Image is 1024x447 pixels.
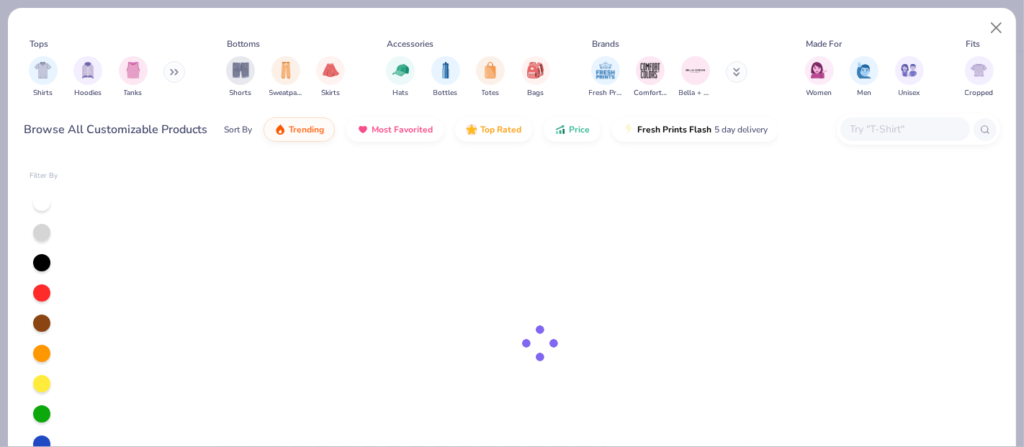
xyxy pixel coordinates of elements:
[637,124,711,135] span: Fresh Prints Flash
[29,56,58,99] div: filter for Shirts
[482,88,500,99] span: Totes
[589,56,622,99] button: filter button
[480,124,521,135] span: Top Rated
[80,62,96,78] img: Hoodies Image
[33,88,53,99] span: Shirts
[521,56,550,99] div: filter for Bags
[544,117,601,142] button: Price
[35,62,51,78] img: Shirts Image
[226,56,255,99] div: filter for Shorts
[589,88,622,99] span: Fresh Prints
[269,88,302,99] span: Sweatpants
[226,56,255,99] button: filter button
[595,60,616,81] img: Fresh Prints Image
[521,56,550,99] button: filter button
[965,56,994,99] div: filter for Cropped
[392,62,409,78] img: Hats Image
[124,88,143,99] span: Tanks
[316,56,345,99] button: filter button
[685,60,706,81] img: Bella + Canvas Image
[966,37,980,50] div: Fits
[29,56,58,99] button: filter button
[119,56,148,99] button: filter button
[434,88,458,99] span: Bottles
[895,56,924,99] div: filter for Unisex
[346,117,444,142] button: Most Favorited
[230,88,252,99] span: Shorts
[466,124,477,135] img: TopRated.gif
[592,37,619,50] div: Brands
[119,56,148,99] div: filter for Tanks
[321,88,340,99] span: Skirts
[679,56,712,99] button: filter button
[438,62,454,78] img: Bottles Image
[805,56,834,99] button: filter button
[850,56,879,99] button: filter button
[386,56,415,99] div: filter for Hats
[386,56,415,99] button: filter button
[569,124,590,135] span: Price
[125,62,141,78] img: Tanks Image
[387,37,434,50] div: Accessories
[679,88,712,99] span: Bella + Canvas
[805,56,834,99] div: filter for Women
[73,56,102,99] button: filter button
[431,56,460,99] button: filter button
[431,56,460,99] div: filter for Bottles
[269,56,302,99] button: filter button
[850,56,879,99] div: filter for Men
[278,62,294,78] img: Sweatpants Image
[527,62,543,78] img: Bags Image
[527,88,544,99] span: Bags
[476,56,505,99] div: filter for Totes
[679,56,712,99] div: filter for Bella + Canvas
[623,124,634,135] img: flash.gif
[30,171,58,181] div: Filter By
[274,124,286,135] img: trending.gif
[289,124,324,135] span: Trending
[807,88,832,99] span: Women
[811,62,827,78] img: Women Image
[476,56,505,99] button: filter button
[806,37,842,50] div: Made For
[965,88,994,99] span: Cropped
[233,62,249,78] img: Shorts Image
[482,62,498,78] img: Totes Image
[857,88,871,99] span: Men
[323,62,339,78] img: Skirts Image
[74,88,102,99] span: Hoodies
[901,62,917,78] img: Unisex Image
[714,122,768,138] span: 5 day delivery
[316,56,345,99] div: filter for Skirts
[228,37,261,50] div: Bottoms
[895,56,924,99] button: filter button
[634,88,667,99] span: Comfort Colors
[849,121,960,137] input: Try "T-Shirt"
[392,88,408,99] span: Hats
[634,56,667,99] div: filter for Comfort Colors
[372,124,433,135] span: Most Favorited
[589,56,622,99] div: filter for Fresh Prints
[24,121,208,138] div: Browse All Customizable Products
[634,56,667,99] button: filter button
[357,124,369,135] img: most_fav.gif
[455,117,532,142] button: Top Rated
[965,56,994,99] button: filter button
[971,62,987,78] img: Cropped Image
[856,62,872,78] img: Men Image
[899,88,920,99] span: Unisex
[224,123,252,136] div: Sort By
[612,117,778,142] button: Fresh Prints Flash5 day delivery
[30,37,48,50] div: Tops
[639,60,661,81] img: Comfort Colors Image
[73,56,102,99] div: filter for Hoodies
[264,117,335,142] button: Trending
[983,14,1010,42] button: Close
[269,56,302,99] div: filter for Sweatpants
